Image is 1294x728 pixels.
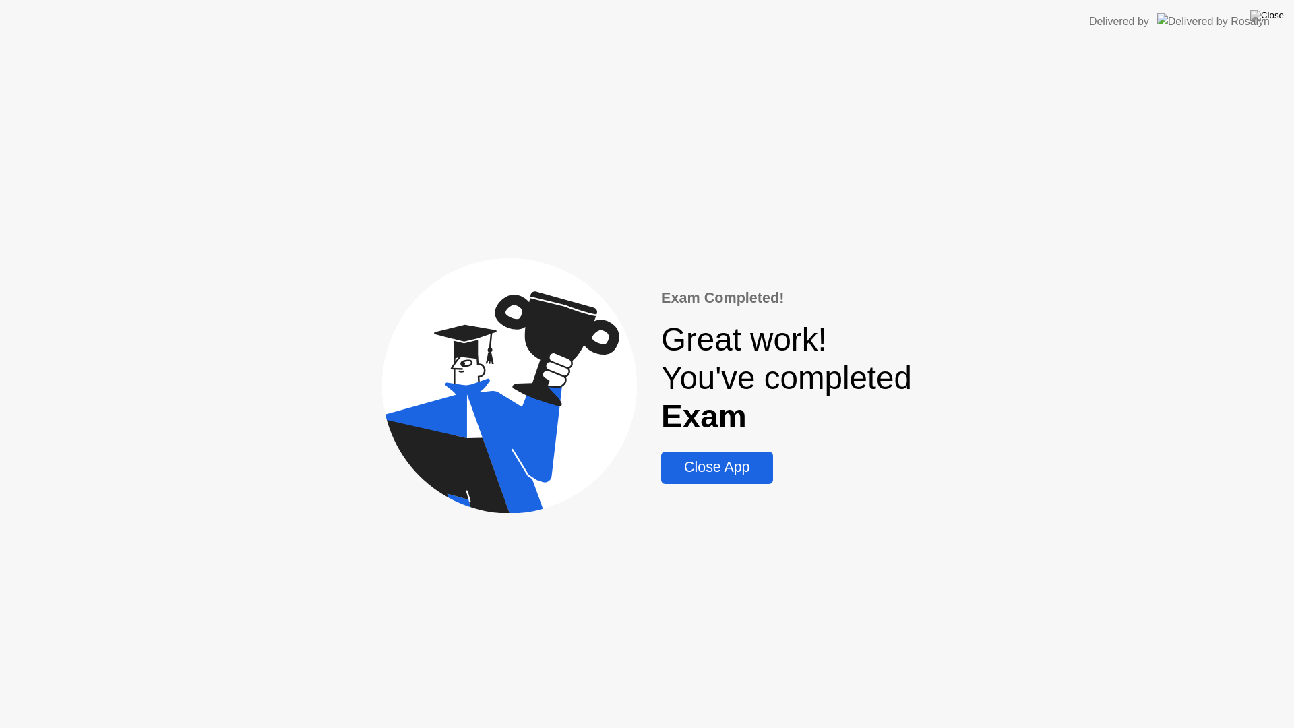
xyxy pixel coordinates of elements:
div: Exam Completed! [661,287,912,309]
div: Delivered by [1089,13,1149,30]
div: Great work! You've completed [661,320,912,435]
img: Close [1250,10,1284,21]
img: Delivered by Rosalyn [1157,13,1270,29]
b: Exam [661,398,747,434]
button: Close App [661,452,772,484]
div: Close App [665,459,768,476]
